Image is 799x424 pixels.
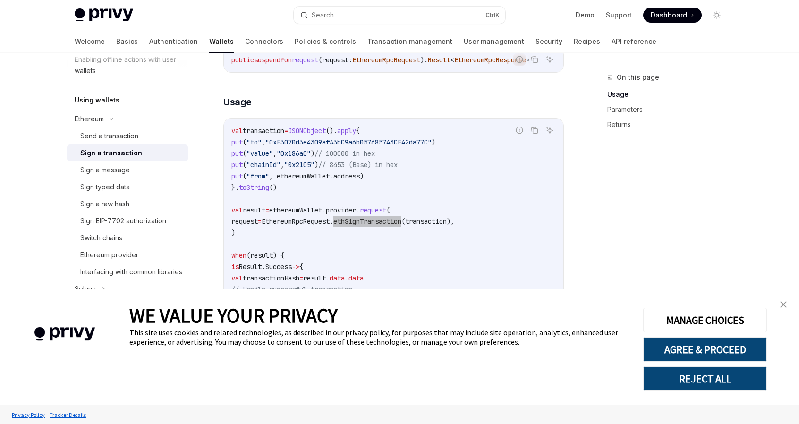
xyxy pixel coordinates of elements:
span: "value" [246,149,273,158]
a: Sign EIP-7702 authorization [67,212,188,229]
span: ) [432,138,435,146]
span: request [292,56,318,64]
a: Tracker Details [47,407,88,423]
span: }. [231,183,239,192]
span: result [243,206,265,214]
span: data [348,274,364,282]
button: REJECT ALL [643,366,767,391]
a: Parameters [607,102,732,117]
span: ( [386,206,390,214]
span: toString [239,183,269,192]
img: close banner [780,301,787,308]
a: Switch chains [67,229,188,246]
span: ): [420,56,428,64]
span: EthereumRpcRequest. [262,217,333,226]
a: Transaction management [367,30,452,53]
span: () [269,183,277,192]
button: AGREE & PROCEED [643,337,767,362]
a: User management [464,30,524,53]
button: Report incorrect code [513,53,526,66]
a: Security [535,30,562,53]
a: Returns [607,117,732,132]
span: . [345,274,348,282]
a: close banner [774,295,793,314]
span: (request: [318,56,352,64]
span: suspend [254,56,280,64]
a: Demo [576,10,595,20]
span: EthereumRpcResponse [454,56,526,64]
div: Search... [312,9,338,21]
span: On this page [617,72,659,83]
a: Sign typed data [67,178,188,195]
span: "0xE3070d3e4309afA3bC9a6b057685743CF42da77C" [265,138,432,146]
a: Interfacing with common libraries [67,263,188,280]
span: ( [243,161,246,169]
span: JSONObject [288,127,326,135]
a: Send a transaction [67,127,188,144]
span: { [299,263,303,271]
span: Dashboard [651,10,687,20]
span: ) [314,161,318,169]
span: fun [280,56,292,64]
a: Privacy Policy [9,407,47,423]
div: Send a transaction [80,130,138,142]
h5: Using wallets [75,94,119,106]
span: , [273,149,277,158]
span: put [231,149,243,158]
span: ( [243,138,246,146]
span: ) [231,229,235,237]
span: // 8453 (Base) in hex [318,161,398,169]
a: Policies & controls [295,30,356,53]
div: Interfacing with common libraries [80,266,182,278]
div: Sign a transaction [80,147,142,159]
span: result. [303,274,330,282]
span: is [231,263,239,271]
span: Result.Success [239,263,292,271]
span: // 100000 in hex [314,149,375,158]
button: Ask AI [544,124,556,136]
a: Ethereum provider [67,246,188,263]
a: Dashboard [643,8,702,23]
a: Sign a raw hash [67,195,188,212]
span: request [360,206,386,214]
button: Copy the contents from the code block [528,124,541,136]
span: "0x186a0" [277,149,311,158]
a: Sign a transaction [67,144,188,161]
a: Usage [607,87,732,102]
button: Search...CtrlK [294,7,505,24]
span: public [231,56,254,64]
span: "to" [246,138,262,146]
span: (transaction), [401,217,454,226]
span: { [356,127,360,135]
div: Sign EIP-7702 authorization [80,215,166,227]
span: transactionHash [243,274,299,282]
span: ) [311,149,314,158]
a: Connectors [245,30,283,53]
span: put [231,172,243,180]
span: "from" [246,172,269,180]
span: ethSignTransaction [333,217,401,226]
span: val [231,274,243,282]
span: Usage [223,95,252,109]
span: = [258,217,262,226]
span: (result) { [246,251,284,260]
div: Switch chains [80,232,122,244]
div: Ethereum provider [80,249,138,261]
button: Ask AI [544,53,556,66]
span: ( [243,172,246,180]
span: "0x2105" [284,161,314,169]
span: Result [428,56,450,64]
span: -> [292,263,299,271]
span: Ctrl K [485,11,500,19]
div: This site uses cookies and related technologies, as described in our privacy policy, for purposes... [129,328,629,347]
a: Recipes [574,30,600,53]
span: = [284,127,288,135]
span: , ethereumWallet.address) [269,172,364,180]
a: Support [606,10,632,20]
span: , [280,161,284,169]
button: Report incorrect code [513,124,526,136]
span: val [231,206,243,214]
span: put [231,138,243,146]
div: Sign a raw hash [80,198,129,210]
div: Sign a message [80,164,130,176]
